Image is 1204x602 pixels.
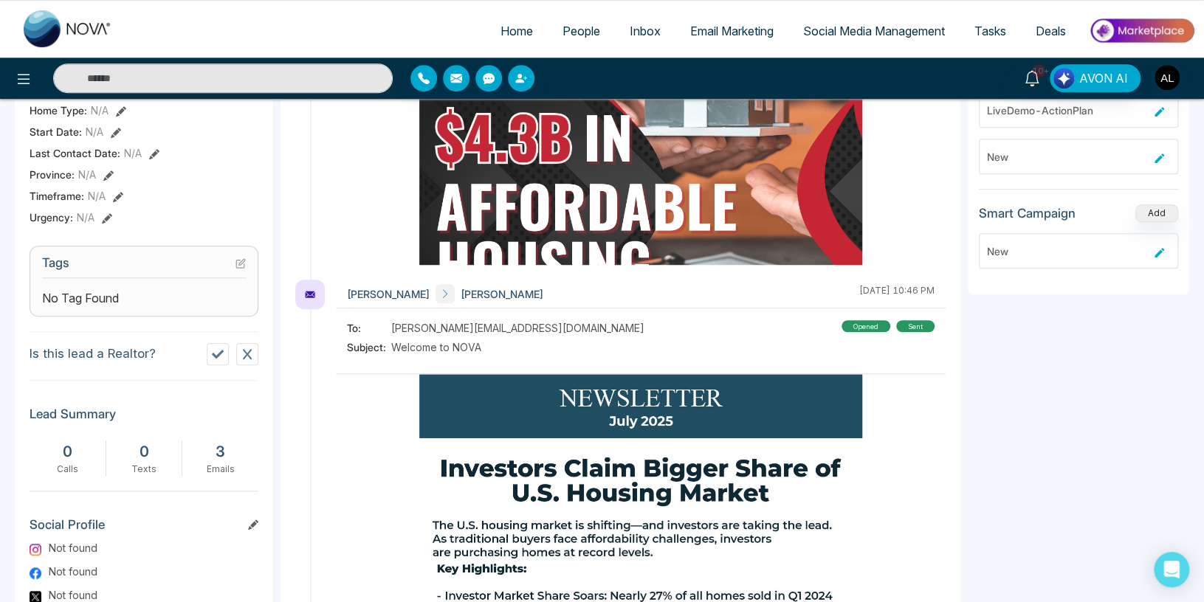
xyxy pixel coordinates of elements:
h3: Lead Summary [30,406,258,429]
div: New [987,243,1149,259]
div: [DATE] 10:46 PM [859,284,935,303]
div: New [987,149,1149,165]
a: Tasks [960,17,1021,45]
a: Deals [1021,17,1081,45]
span: [PERSON_NAME] [347,286,430,302]
h3: Smart Campaign [979,206,1076,221]
span: Home Type : [30,103,87,118]
span: Not found [49,564,97,579]
img: Facebook Logo [30,567,41,579]
span: Timeframe : [30,188,84,204]
img: Nova CRM Logo [24,10,112,47]
span: Email Marketing [690,24,774,38]
a: Home [486,17,548,45]
span: N/A [78,167,96,182]
div: 0 [37,440,98,463]
span: N/A [77,210,94,225]
div: 3 [190,440,251,463]
div: sent [896,320,935,332]
span: [PERSON_NAME] [461,286,543,302]
div: LiveDemo-ActionPlan [987,103,1149,118]
button: AVON AI [1050,64,1141,92]
span: N/A [88,188,106,204]
a: 10+ [1014,64,1050,90]
span: 10+ [1032,64,1045,77]
div: Open Intercom Messenger [1154,552,1189,587]
img: Instagram Logo [30,544,41,556]
a: Social Media Management [788,17,960,45]
span: Subject: [347,339,391,355]
span: Not found [49,540,97,556]
span: To: [347,320,391,336]
span: [PERSON_NAME][EMAIL_ADDRESS][DOMAIN_NAME] [391,320,644,336]
span: Welcome to NOVA [391,339,481,355]
img: User Avatar [1155,65,1180,90]
a: People [548,17,615,45]
span: People [563,24,600,38]
span: N/A [91,103,109,118]
span: Last Contact Date : [30,145,120,161]
div: 0 [114,440,175,463]
img: Lead Flow [1053,68,1074,89]
button: Add [1135,204,1178,222]
div: Texts [114,463,175,476]
div: Emails [190,463,251,476]
span: Start Date : [30,124,82,139]
p: Is this lead a Realtor? [30,345,156,364]
span: AVON AI [1079,69,1128,87]
div: Calls [37,463,98,476]
span: Inbox [630,24,661,38]
span: Urgency : [30,210,73,225]
span: Home [500,24,533,38]
span: No Tag Found [42,289,119,307]
div: Opened [842,320,890,332]
a: Inbox [615,17,675,45]
a: Email Marketing [675,17,788,45]
span: Social Media Management [803,24,945,38]
span: Province : [30,167,75,182]
span: N/A [124,145,142,161]
h3: Social Profile [30,517,258,539]
span: N/A [86,124,103,139]
span: Deals [1036,24,1066,38]
h3: Tags [42,255,246,278]
span: Tasks [974,24,1006,38]
img: Market-place.gif [1088,14,1195,47]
